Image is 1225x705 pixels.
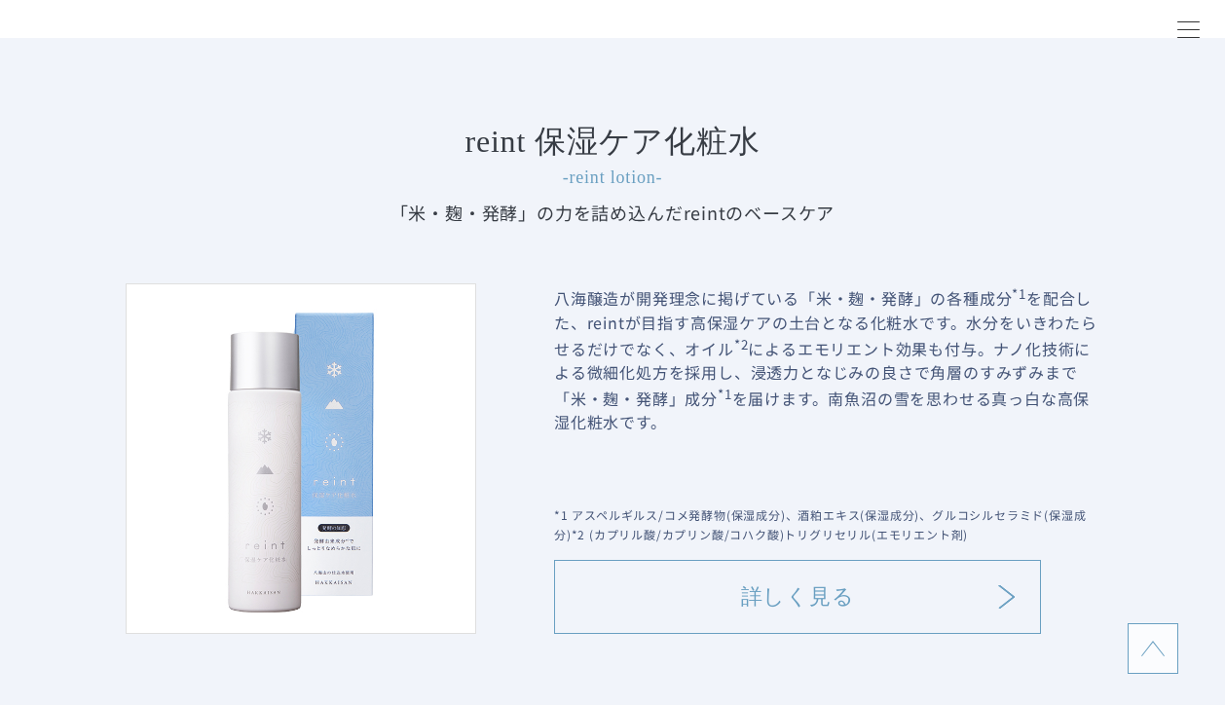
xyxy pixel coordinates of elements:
[554,505,1099,544] p: *1 アスペルギルス/コメ発酵物(保湿成分)、酒粕エキス(保湿成分)、グルコシルセラミド(保湿成分)*2 (カプリル酸/カプリン酸/コハク酸)トリグリセリル(エモリエント剤)
[554,560,1041,634] a: 詳しく見る
[126,200,1099,225] p: 「米・麹・発酵」の力を詰め込んだ reintのベースケア
[126,126,1099,190] h4: reint 保湿ケア化粧水
[1141,637,1165,660] img: topに戻る
[563,167,663,187] span: -reint lotion-
[126,283,476,634] img: 保湿ケア化粧水
[554,283,1099,490] p: 八海醸造が開発理念に掲げている「米・麹・発酵」の各種成分 を配合した、reintが目指す高保湿ケアの土台となる化粧水です。水分をいきわたらせるだけでなく、オイル によるエモリエント効果も付与。ナ...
